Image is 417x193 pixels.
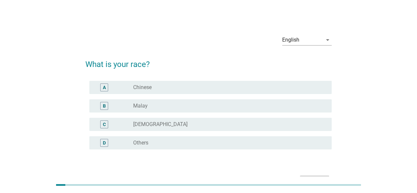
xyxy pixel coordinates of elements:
div: English [282,37,299,43]
label: Malay [133,103,148,109]
div: C [103,121,106,128]
label: Others [133,140,148,146]
label: Chinese [133,84,152,91]
i: arrow_drop_down [324,36,332,44]
div: D [103,139,106,146]
div: B [103,102,106,109]
label: [DEMOGRAPHIC_DATA] [133,121,188,128]
h2: What is your race? [85,52,332,70]
div: A [103,84,106,91]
